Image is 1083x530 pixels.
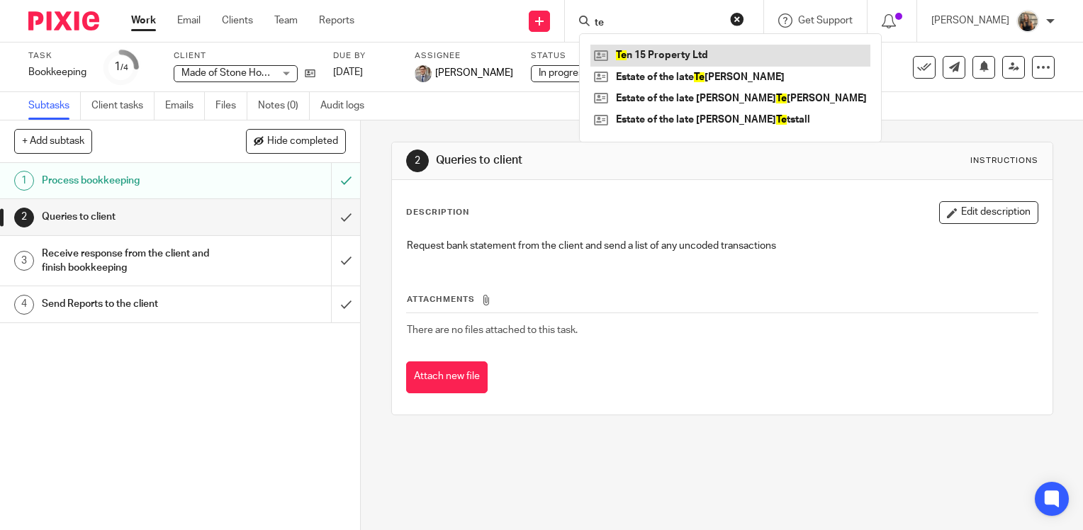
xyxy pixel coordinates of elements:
[274,13,298,28] a: Team
[131,13,156,28] a: Work
[14,171,34,191] div: 1
[246,129,346,153] button: Hide completed
[407,295,475,303] span: Attachments
[531,50,673,62] label: Status
[42,243,225,279] h1: Receive response from the client and finish bookkeeping
[42,170,225,191] h1: Process bookkeeping
[939,201,1038,224] button: Edit description
[28,50,86,62] label: Task
[14,251,34,271] div: 3
[1016,10,1039,33] img: pic.png
[42,293,225,315] h1: Send Reports to the client
[28,65,86,79] div: Bookkeeping
[333,50,397,62] label: Due by
[931,13,1009,28] p: [PERSON_NAME]
[181,68,298,78] span: Made of Stone Homes Ltd
[415,65,432,82] img: I%20like%20this%20one%20Deanoa.jpg
[215,92,247,120] a: Files
[91,92,155,120] a: Client tasks
[333,67,363,77] span: [DATE]
[436,153,752,168] h1: Queries to client
[177,13,201,28] a: Email
[14,129,92,153] button: + Add subtask
[435,66,513,80] span: [PERSON_NAME]
[320,92,375,120] a: Audit logs
[970,155,1038,167] div: Instructions
[28,92,81,120] a: Subtasks
[258,92,310,120] a: Notes (0)
[222,13,253,28] a: Clients
[406,207,469,218] p: Description
[406,150,429,172] div: 2
[407,325,578,335] span: There are no files attached to this task.
[407,239,1038,253] p: Request bank statement from the client and send a list of any uncoded transactions
[114,59,128,75] div: 1
[14,295,34,315] div: 4
[798,16,853,26] span: Get Support
[42,206,225,227] h1: Queries to client
[319,13,354,28] a: Reports
[415,50,513,62] label: Assignee
[267,136,338,147] span: Hide completed
[539,68,588,78] span: In progress
[406,361,488,393] button: Attach new file
[174,50,315,62] label: Client
[165,92,205,120] a: Emails
[730,12,744,26] button: Clear
[28,11,99,30] img: Pixie
[120,64,128,72] small: /4
[14,208,34,227] div: 2
[593,17,721,30] input: Search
